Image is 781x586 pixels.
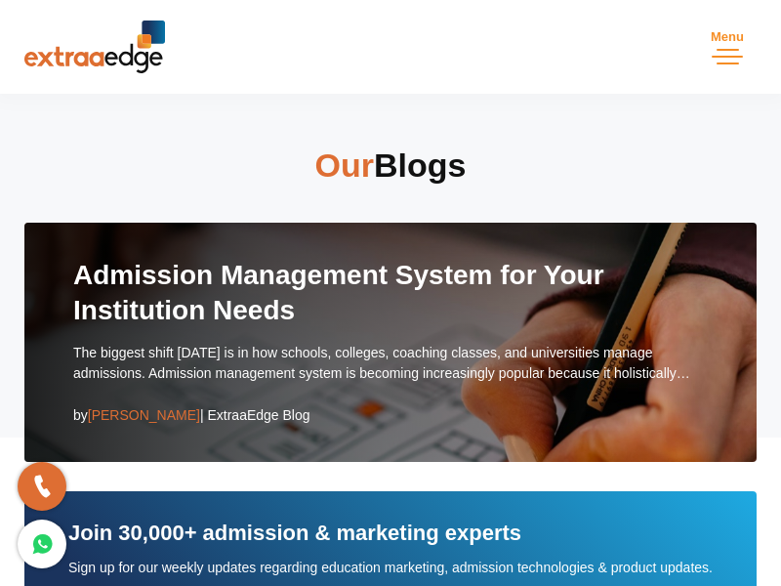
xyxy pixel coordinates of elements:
[698,18,757,76] button: Toggle navigation
[24,142,757,188] h2: Blogs
[68,556,713,579] p: Sign up for our weekly updates regarding education marketing, admission technologies & product up...
[73,260,604,325] a: Admission Management System for Your Institution Needs
[68,521,713,556] h3: Join 30,000+ admission & marketing experts
[73,403,310,427] div: by | ExtraaEdge Blog
[73,343,708,384] p: The biggest shift [DATE] is in how schools, colleges, coaching classes, and universities manage a...
[315,146,374,184] strong: Our
[88,407,200,423] span: [PERSON_NAME]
